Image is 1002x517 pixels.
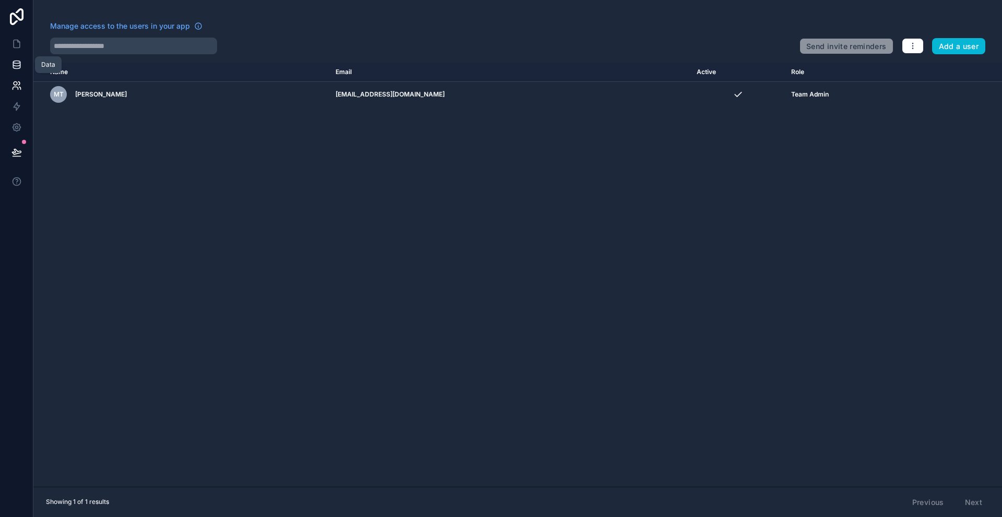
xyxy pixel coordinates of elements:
th: Name [33,63,329,82]
span: Showing 1 of 1 results [46,498,109,506]
td: [EMAIL_ADDRESS][DOMAIN_NAME] [329,82,690,107]
span: Manage access to the users in your app [50,21,190,31]
button: Add a user [932,38,986,55]
div: scrollable content [33,63,1002,487]
span: [PERSON_NAME] [75,90,127,99]
a: Manage access to the users in your app [50,21,202,31]
span: mt [54,90,64,99]
div: Data [41,61,55,69]
th: Role [785,63,934,82]
th: Active [690,63,785,82]
span: Team Admin [791,90,829,99]
th: Email [329,63,690,82]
